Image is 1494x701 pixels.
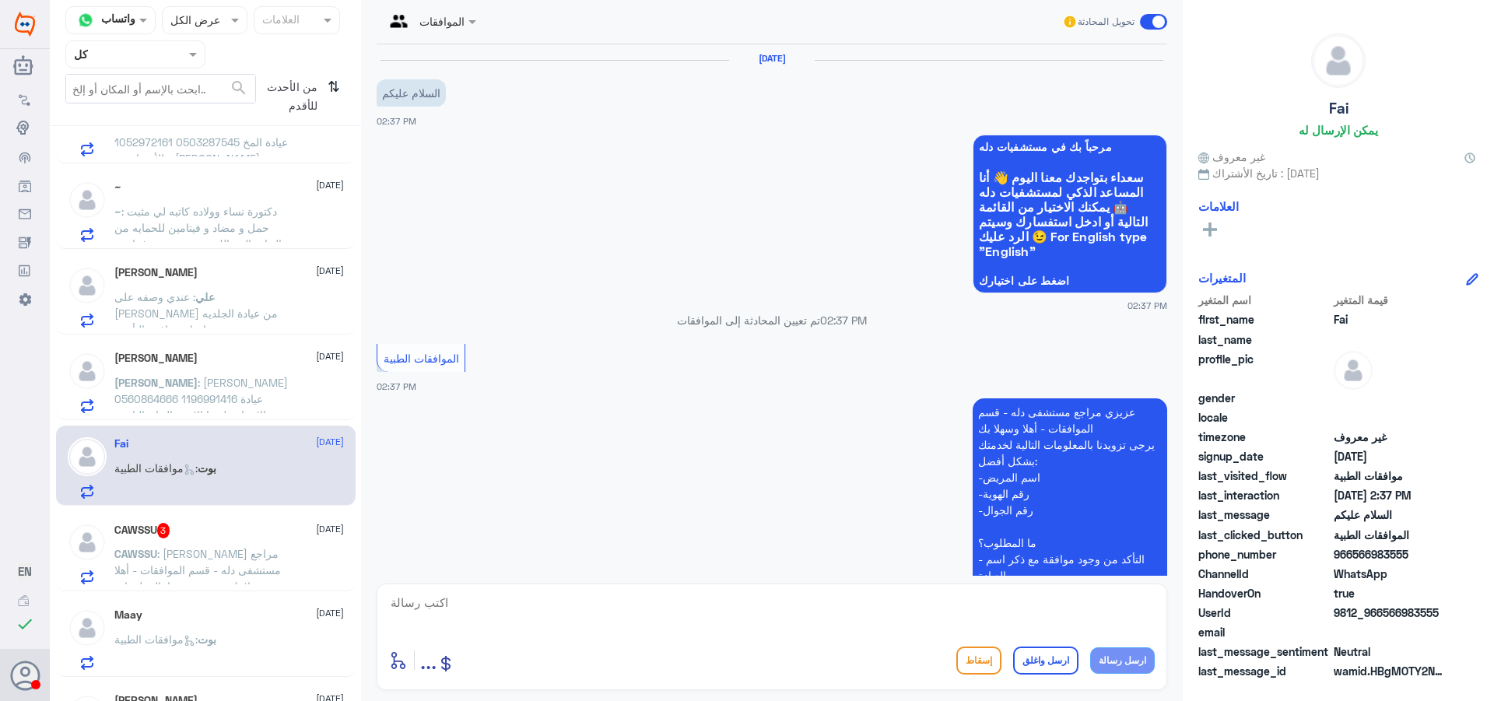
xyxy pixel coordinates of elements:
h5: علي آل سيف [114,266,198,279]
span: : عندي وصفه على [PERSON_NAME] من عيادة الجلديه بس احتاج موافقة التأمين [114,290,278,336]
img: Widebot Logo [15,12,35,37]
span: [DATE] [316,606,344,620]
span: Fai [1334,311,1447,328]
button: ... [420,643,437,678]
i: check [16,615,34,633]
button: ارسل واغلق [1013,647,1078,675]
span: اضغط على اختيارك [979,275,1161,287]
img: whatsapp.png [74,9,97,32]
span: gender [1198,390,1331,406]
span: locale [1198,409,1331,426]
span: السلام عليكم [1334,506,1447,523]
div: العلامات [260,11,300,31]
h5: Fai [114,437,128,450]
span: اسم المتغير [1198,292,1331,308]
i: ⇅ [328,74,340,114]
span: phone_number [1198,546,1331,563]
span: UserId [1198,605,1331,621]
span: 02:37 PM [820,314,867,327]
img: defaultAdmin.png [68,608,107,647]
span: الموافقات الطبية [1334,527,1447,543]
img: defaultAdmin.png [68,523,107,562]
img: defaultAdmin.png [68,437,107,476]
span: 0 [1334,643,1447,660]
span: بوت [198,461,216,475]
span: من الأحدث للأقدم [256,74,321,119]
span: [PERSON_NAME] [114,376,198,389]
span: 02:37 PM [1128,299,1167,312]
img: defaultAdmin.png [1312,34,1365,87]
span: CAWSSU [114,547,157,560]
h5: Maay [114,608,142,622]
span: 9812_966566983555 [1334,605,1447,621]
button: ارسل رسالة [1090,647,1155,674]
span: ~ [114,205,121,218]
span: ... [420,646,437,674]
span: null [1334,624,1447,640]
img: defaultAdmin.png [68,181,107,219]
p: 9/10/2025, 2:37 PM [377,79,446,107]
span: : موافقات الطبية [114,461,198,475]
img: defaultAdmin.png [1334,351,1373,390]
span: last_message_sentiment [1198,643,1331,660]
span: : [PERSON_NAME] 0560864666 1196991416 عيادة الاسنان بلغونا الاستقبال ان التامين رفض وانا جاني رسا... [114,376,288,438]
span: غير معروف [1334,429,1447,445]
img: defaultAdmin.png [68,352,107,391]
span: EN [18,564,32,578]
span: email [1198,624,1331,640]
span: last_visited_flow [1198,468,1331,484]
span: HandoverOn [1198,585,1331,601]
span: علي [195,290,215,303]
span: timezone [1198,429,1331,445]
span: موافقات الطبية [1334,468,1447,484]
img: defaultAdmin.png [68,266,107,305]
span: last_clicked_button [1198,527,1331,543]
span: last_message [1198,506,1331,523]
span: [DATE] [316,435,344,449]
h5: CAWSSU [114,523,170,538]
span: 2025-10-09T11:37:06.663Z [1334,448,1447,464]
button: EN [18,563,32,580]
span: true [1334,585,1447,601]
span: 02:37 PM [377,381,416,391]
span: [DATE] [316,349,344,363]
span: بوت [198,633,216,646]
span: first_name [1198,311,1331,328]
span: غير معروف [1198,149,1265,165]
span: [DATE] [316,178,344,192]
span: ChannelId [1198,566,1331,582]
span: تاريخ الأشتراك : [DATE] [1198,165,1478,181]
span: signup_date [1198,448,1331,464]
span: 2 [1334,566,1447,582]
span: [DATE] [316,264,344,278]
span: profile_pic [1198,351,1331,387]
span: الموافقات الطبية [384,352,459,365]
span: last_name [1198,331,1331,348]
span: قيمة المتغير [1334,292,1447,308]
span: : موافقات الطبية [114,633,198,646]
span: null [1334,390,1447,406]
button: الصورة الشخصية [10,661,40,690]
span: 966566983555 [1334,546,1447,563]
span: : دكتورة نساء وولاده كاتبه لي مثبت حمل و مضاد و فيتامين للحمايه من التهاب المسالك وحبوب حديد وفيت... [114,205,282,283]
span: wamid.HBgMOTY2NTY2OTgzNTU1FQIAEhgUM0FGMjQ4NTNBQTM3OTJBRDVGRUYA [1334,663,1447,679]
h5: عبدالله الغامدي [114,352,198,365]
h6: [DATE] [729,53,815,64]
span: مرحباً بك في مستشفيات دله [979,141,1161,153]
p: تم تعيين المحادثة إلى الموافقات [377,312,1167,328]
span: سعداء بتواجدك معنا اليوم 👋 أنا المساعد الذكي لمستشفيات دله 🤖 يمكنك الاختيار من القائمة التالية أو... [979,170,1161,258]
input: ابحث بالإسم أو المكان أو إلخ.. [66,75,255,103]
span: 3 [157,523,170,538]
h6: العلامات [1198,199,1239,213]
span: [DATE] [316,522,344,536]
h6: المتغيرات [1198,271,1246,285]
h5: Fai [1329,100,1348,117]
span: last_interaction [1198,487,1331,503]
h5: ~ [114,181,121,194]
button: search [230,75,248,101]
span: تحويل المحادثة [1078,15,1135,29]
span: null [1334,409,1447,426]
span: 2025-10-09T11:37:34.159Z [1334,487,1447,503]
h6: يمكن الإرسال له [1299,123,1378,137]
span: search [230,79,248,97]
